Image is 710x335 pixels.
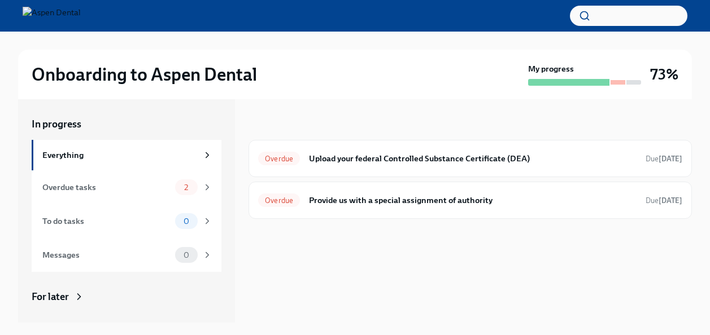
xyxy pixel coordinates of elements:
a: OverdueUpload your federal Controlled Substance Certificate (DEA)Due[DATE] [258,149,682,167]
a: For later [32,290,221,303]
strong: My progress [528,63,574,74]
a: To do tasks0 [32,204,221,238]
span: 0 [177,217,196,226]
span: Overdue [258,196,300,205]
a: Everything [32,140,221,170]
h3: 73% [650,64,678,85]
span: Overdue [258,155,300,163]
a: Messages0 [32,238,221,272]
a: OverdueProvide us with a special assignment of authorityDue[DATE] [258,191,682,209]
img: Aspen Dental [23,7,81,25]
span: Due [646,196,682,205]
a: Archived [32,321,221,335]
h2: Onboarding to Aspen Dental [32,63,257,86]
h6: Provide us with a special assignment of authority [309,194,637,206]
strong: [DATE] [659,196,682,205]
div: For later [32,290,69,303]
div: Overdue tasks [42,181,171,193]
div: Messages [42,249,171,261]
a: In progress [32,117,221,131]
span: Due [646,155,682,163]
div: Everything [42,149,198,161]
a: Overdue tasks2 [32,170,221,204]
span: August 4th, 2025 10:00 [646,153,682,164]
span: 2 [177,183,195,192]
span: 0 [177,251,196,259]
strong: [DATE] [659,155,682,163]
div: In progress [249,117,298,131]
span: August 4th, 2025 10:00 [646,195,682,206]
div: To do tasks [42,215,171,227]
h6: Upload your federal Controlled Substance Certificate (DEA) [309,152,637,165]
